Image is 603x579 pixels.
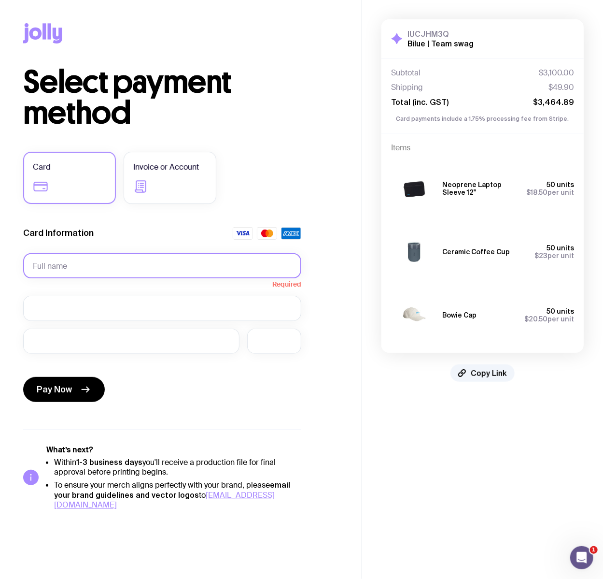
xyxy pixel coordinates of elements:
input: Full name [23,253,301,278]
span: Card [33,161,51,173]
span: per unit [524,315,574,323]
p: Card payments include a 1.75% processing fee from Stripe. [391,115,574,123]
h5: What’s next? [46,445,301,455]
span: 1 [590,546,598,554]
span: $20.50 [524,315,547,323]
li: To ensure your merch aligns perfectly with your brand, please to [54,480,301,510]
h3: Ceramic Coffee Cup [442,248,510,256]
span: 50 units [547,307,574,315]
h2: Bilue | Team swag [407,39,474,48]
h1: Select payment method [23,67,338,129]
iframe: Secure expiration date input frame [33,336,230,346]
span: 50 units [547,244,574,252]
span: Invoice or Account [133,161,199,173]
span: $23 [534,252,547,260]
h4: Items [391,143,574,153]
span: Total (inc. GST) [391,97,449,107]
span: $18.50 [526,188,547,196]
span: per unit [526,188,574,196]
button: Pay Now [23,377,105,402]
iframe: Secure CVC input frame [257,336,292,346]
span: $3,100.00 [539,68,574,78]
strong: 1-3 business days [76,458,142,466]
a: [EMAIL_ADDRESS][DOMAIN_NAME] [54,490,275,510]
span: Required [23,278,301,288]
span: Subtotal [391,68,421,78]
span: $3,464.89 [533,97,574,107]
span: 50 units [547,181,574,188]
span: Copy Link [471,368,507,378]
span: Shipping [391,83,423,92]
span: Pay Now [37,384,72,395]
h3: Neoprene Laptop Sleeve 12" [442,181,519,196]
iframe: Intercom live chat [570,546,593,569]
span: $49.90 [548,83,574,92]
strong: email your brand guidelines and vector logos [54,480,290,499]
h3: IUCJHM3Q [407,29,474,39]
li: Within you'll receive a production file for final approval before printing begins. [54,457,301,477]
label: Card Information [23,227,94,239]
button: Copy Link [450,364,515,382]
span: per unit [534,252,574,260]
iframe: Secure card number input frame [33,304,292,313]
h3: Bowie Cap [442,311,477,319]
